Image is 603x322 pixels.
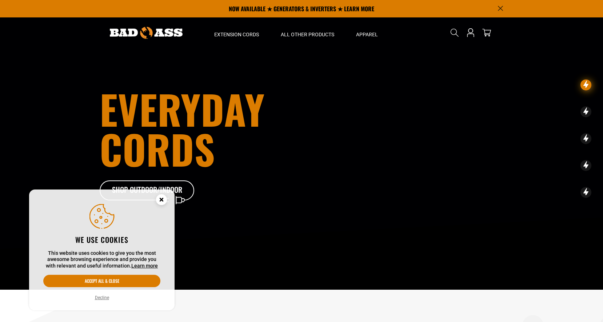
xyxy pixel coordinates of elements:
summary: All Other Products [270,17,345,48]
summary: Search [449,27,460,38]
button: Accept all & close [43,275,160,287]
p: This website uses cookies to give you the most awesome browsing experience and provide you with r... [43,250,160,269]
img: Bad Ass Extension Cords [110,27,183,39]
summary: Extension Cords [203,17,270,48]
h2: We use cookies [43,235,160,244]
a: Learn more [131,263,158,269]
button: Decline [93,294,111,301]
span: Apparel [356,31,378,38]
span: Extension Cords [214,31,259,38]
h1: Everyday cords [100,89,342,169]
span: All Other Products [281,31,334,38]
aside: Cookie Consent [29,189,175,311]
summary: Apparel [345,17,389,48]
a: Shop Outdoor/Indoor [100,180,194,201]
